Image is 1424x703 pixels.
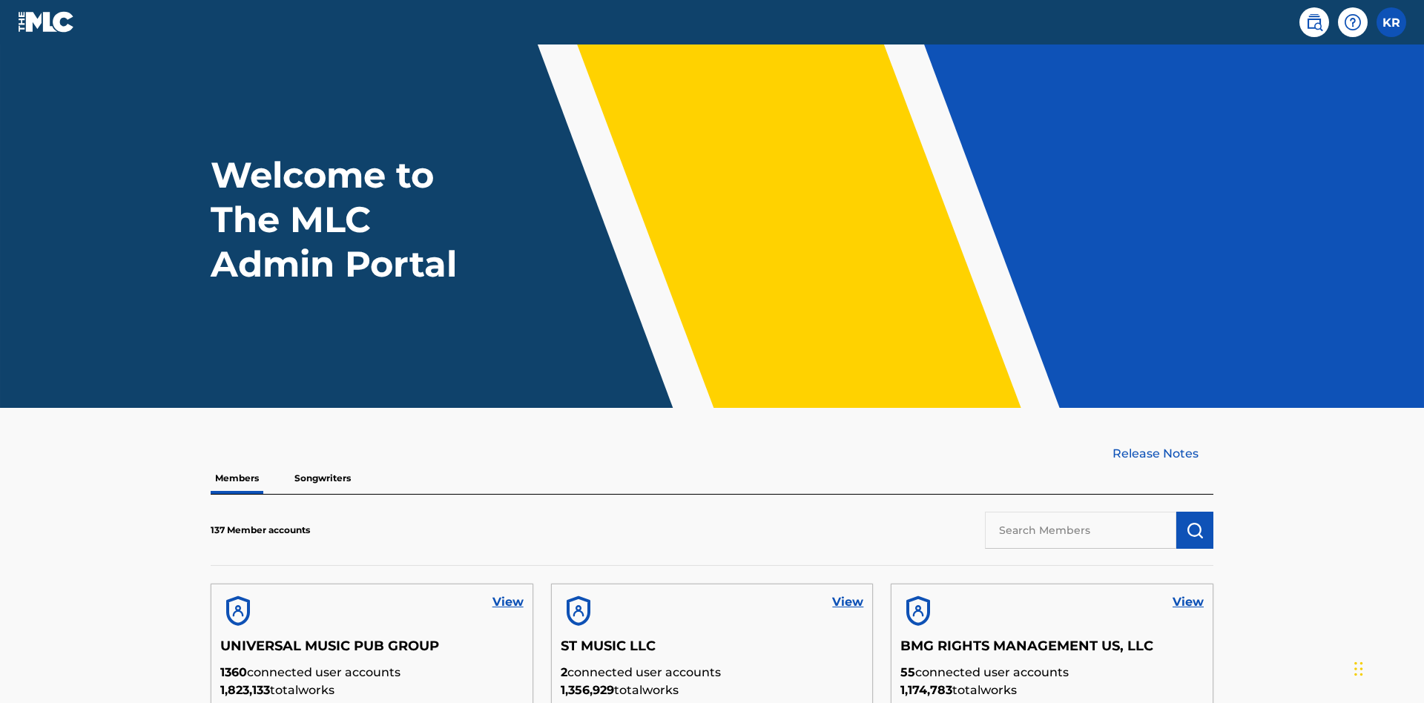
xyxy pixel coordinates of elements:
p: total works [900,681,1204,699]
img: account [900,593,936,629]
img: account [220,593,256,629]
a: View [832,593,863,611]
p: total works [561,681,864,699]
h5: BMG RIGHTS MANAGEMENT US, LLC [900,638,1204,664]
a: View [1173,593,1204,611]
p: connected user accounts [900,664,1204,681]
span: 55 [900,665,915,679]
span: 1,174,783 [900,683,952,697]
img: MLC Logo [18,11,75,33]
p: Songwriters [290,463,355,494]
div: User Menu [1377,7,1406,37]
p: total works [220,681,524,699]
h1: Welcome to The MLC Admin Portal [211,153,488,286]
a: View [492,593,524,611]
span: 1,823,133 [220,683,270,697]
a: Public Search [1299,7,1329,37]
span: 1360 [220,665,247,679]
h5: ST MUSIC LLC [561,638,864,664]
div: Help [1338,7,1368,37]
input: Search Members [985,512,1176,549]
h5: UNIVERSAL MUSIC PUB GROUP [220,638,524,664]
span: 2 [561,665,567,679]
iframe: Chat Widget [1350,632,1424,703]
p: Members [211,463,263,494]
img: account [561,593,596,629]
p: 137 Member accounts [211,524,310,537]
div: Drag [1354,647,1363,691]
img: help [1344,13,1362,31]
p: connected user accounts [220,664,524,681]
p: connected user accounts [561,664,864,681]
a: Release Notes [1112,445,1213,463]
img: search [1305,13,1323,31]
span: 1,356,929 [561,683,614,697]
img: Search Works [1186,521,1204,539]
